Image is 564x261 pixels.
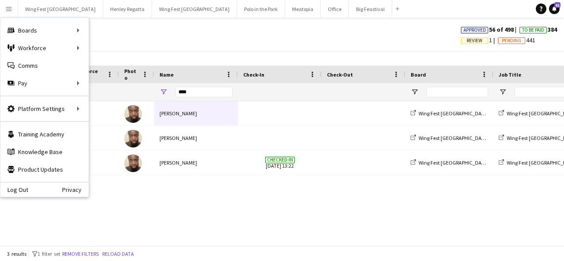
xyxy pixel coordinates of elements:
[66,101,119,125] div: 0623
[103,0,152,18] button: Henley Regatta
[0,125,89,143] a: Training Academy
[522,27,544,33] span: To Be Paid
[349,0,392,18] button: Big Feastival
[18,0,103,18] button: Wing Fest [GEOGRAPHIC_DATA]
[265,157,295,163] span: Checked-in
[100,249,136,259] button: Reload data
[411,135,489,141] a: Wing Fest [GEOGRAPHIC_DATA]
[285,0,321,18] button: Meatopia
[243,71,264,78] span: Check-In
[419,135,489,141] span: Wing Fest [GEOGRAPHIC_DATA]
[237,0,285,18] button: Polo in the Park
[62,186,89,193] a: Privacy
[502,38,521,44] span: Pending
[411,88,419,96] button: Open Filter Menu
[0,74,89,92] div: Pay
[327,71,353,78] span: Check-Out
[0,39,89,57] div: Workforce
[60,249,100,259] button: Remove filters
[124,130,142,147] img: Siegfried Francisco
[154,151,238,175] div: [PERSON_NAME]
[461,36,498,44] span: 1
[549,4,560,14] a: 61
[154,126,238,150] div: [PERSON_NAME]
[160,88,167,96] button: Open Filter Menu
[152,0,237,18] button: Wing Fest [GEOGRAPHIC_DATA]
[427,87,488,97] input: Board Filter Input
[464,27,486,33] span: Approved
[66,126,119,150] div: 0623
[154,101,238,125] div: [PERSON_NAME]
[554,2,560,8] span: 61
[461,26,519,33] span: 56 of 498
[498,36,535,44] span: 441
[37,250,60,257] span: 1 filter set
[0,186,28,193] a: Log Out
[124,105,142,123] img: Siegfried Francisco
[0,100,89,118] div: Platform Settings
[243,151,316,175] span: [DATE] 13:22
[411,159,489,166] a: Wing Fest [GEOGRAPHIC_DATA]
[467,38,482,44] span: Review
[0,57,89,74] a: Comms
[519,26,557,33] span: 384
[124,154,142,172] img: Siegfried Francisco
[321,0,349,18] button: Office
[175,87,233,97] input: Name Filter Input
[411,71,426,78] span: Board
[0,161,89,178] a: Product Updates
[411,110,489,117] a: Wing Fest [GEOGRAPHIC_DATA]
[499,71,521,78] span: Job Title
[419,110,489,117] span: Wing Fest [GEOGRAPHIC_DATA]
[160,71,174,78] span: Name
[419,159,489,166] span: Wing Fest [GEOGRAPHIC_DATA]
[66,151,119,175] div: 0623
[0,22,89,39] div: Boards
[0,143,89,161] a: Knowledge Base
[499,88,507,96] button: Open Filter Menu
[124,68,138,81] span: Photo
